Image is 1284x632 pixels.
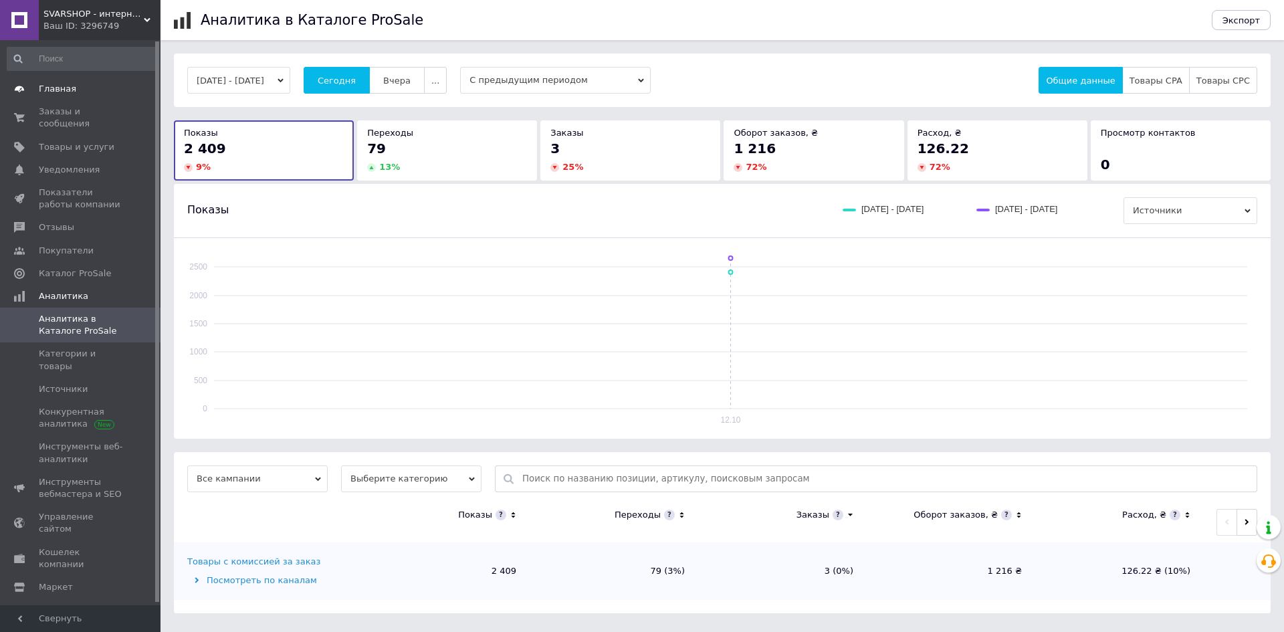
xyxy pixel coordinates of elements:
[1123,197,1257,224] span: Источники
[39,383,88,395] span: Источники
[187,203,229,217] span: Показы
[734,128,818,138] span: Оборот заказов, ₴
[196,162,211,172] span: 9 %
[39,581,73,593] span: Маркет
[361,542,530,600] td: 2 409
[187,556,320,568] div: Товары с комиссией за заказ
[458,509,492,521] div: Показы
[39,164,100,176] span: Уведомления
[460,67,651,94] span: С предыдущим периодом
[562,162,583,172] span: 25 %
[1122,509,1166,521] div: Расход, ₴
[184,128,218,138] span: Показы
[918,128,962,138] span: Расход, ₴
[918,140,969,156] span: 126.22
[1101,156,1110,173] span: 0
[1046,76,1115,86] span: Общие данные
[1196,76,1250,86] span: Товары CPC
[189,291,207,300] text: 2000
[39,313,124,337] span: Аналитика в Каталоге ProSale
[867,542,1035,600] td: 1 216 ₴
[424,67,447,94] button: ...
[39,141,114,153] span: Товары и услуги
[1189,67,1257,94] button: Товары CPC
[184,140,226,156] span: 2 409
[304,67,370,94] button: Сегодня
[43,8,144,20] span: SVARSHOP - интернет магазин сварочных комплектующих и расходных материалов .
[431,76,439,86] span: ...
[522,466,1250,492] input: Поиск по названию позиции, артикулу, поисковым запросам
[930,162,950,172] span: 72 %
[914,509,998,521] div: Оборот заказов, ₴
[187,574,358,587] div: Посмотреть по каналам
[39,546,124,570] span: Кошелек компании
[39,187,124,211] span: Показатели работы компании
[369,67,425,94] button: Вчера
[187,465,328,492] span: Все кампании
[1130,76,1182,86] span: Товары CPA
[39,106,124,130] span: Заказы и сообщения
[39,221,74,233] span: Отзывы
[720,415,740,425] text: 12.10
[379,162,400,172] span: 13 %
[1035,542,1204,600] td: 126.22 ₴ (10%)
[189,262,207,272] text: 2500
[746,162,766,172] span: 72 %
[383,76,411,86] span: Вчера
[341,465,481,492] span: Выберите категорию
[530,542,698,600] td: 79 (3%)
[796,509,829,521] div: Заказы
[203,404,207,413] text: 0
[189,319,207,328] text: 1500
[39,245,94,257] span: Покупатели
[187,67,290,94] button: [DATE] - [DATE]
[39,406,124,430] span: Конкурентная аналитика
[43,20,160,32] div: Ваш ID: 3296749
[39,290,88,302] span: Аналитика
[39,83,76,95] span: Главная
[734,140,776,156] span: 1 216
[39,604,88,616] span: Настройки
[550,128,583,138] span: Заказы
[1212,10,1271,30] button: Экспорт
[698,542,867,600] td: 3 (0%)
[39,348,124,372] span: Категории и товары
[194,376,207,385] text: 500
[39,441,124,465] span: Инструменты веб-аналитики
[318,76,356,86] span: Сегодня
[1039,67,1122,94] button: Общие данные
[615,509,661,521] div: Переходы
[189,347,207,356] text: 1000
[201,12,423,28] h1: Аналитика в Каталоге ProSale
[39,476,124,500] span: Инструменты вебмастера и SEO
[1101,128,1196,138] span: Просмотр контактов
[367,140,386,156] span: 79
[1122,67,1190,94] button: Товары CPA
[1222,15,1260,25] span: Экспорт
[39,511,124,535] span: Управление сайтом
[367,128,413,138] span: Переходы
[7,47,158,71] input: Поиск
[550,140,560,156] span: 3
[39,268,111,280] span: Каталог ProSale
